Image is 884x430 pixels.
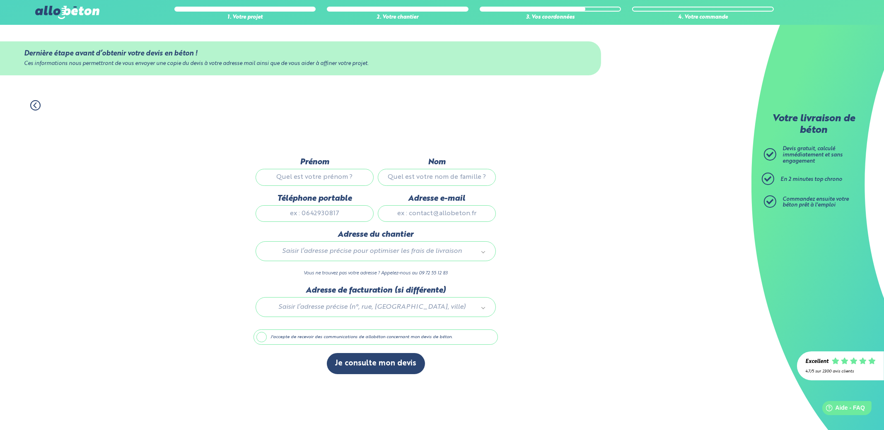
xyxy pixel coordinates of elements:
[327,353,425,374] button: Je consulte mon devis
[378,205,496,222] input: ex : contact@allobeton.fr
[783,197,849,208] span: Commandez ensuite votre béton prêt à l'emploi
[327,14,469,21] div: 2. Votre chantier
[256,269,496,277] p: Vous ne trouvez pas votre adresse ? Appelez-nous au 09 72 55 12 83
[780,177,842,182] span: En 2 minutes top chrono
[256,169,374,185] input: Quel est votre prénom ?
[174,14,316,21] div: 1. Votre projet
[810,398,875,421] iframe: Help widget launcher
[256,205,374,222] input: ex : 0642930817
[256,158,374,167] label: Prénom
[264,246,487,257] a: Saisir l’adresse précise pour optimiser les frais de livraison
[24,50,577,58] div: Dernière étape avant d’obtenir votre devis en béton !
[35,6,99,19] img: allobéton
[632,14,774,21] div: 4. Votre commande
[378,169,496,185] input: Quel est votre nom de famille ?
[256,230,496,239] label: Adresse du chantier
[24,61,577,67] div: Ces informations nous permettront de vous envoyer une copie du devis à votre adresse mail ainsi q...
[766,113,861,136] p: Votre livraison de béton
[378,158,496,167] label: Nom
[254,329,498,345] label: J'accepte de recevoir des communications de allobéton concernant mon devis de béton.
[256,194,374,203] label: Téléphone portable
[805,369,876,374] div: 4.7/5 sur 2300 avis clients
[268,246,476,257] span: Saisir l’adresse précise pour optimiser les frais de livraison
[378,194,496,203] label: Adresse e-mail
[480,14,621,21] div: 3. Vos coordonnées
[783,146,843,163] span: Devis gratuit, calculé immédiatement et sans engagement
[805,359,828,365] div: Excellent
